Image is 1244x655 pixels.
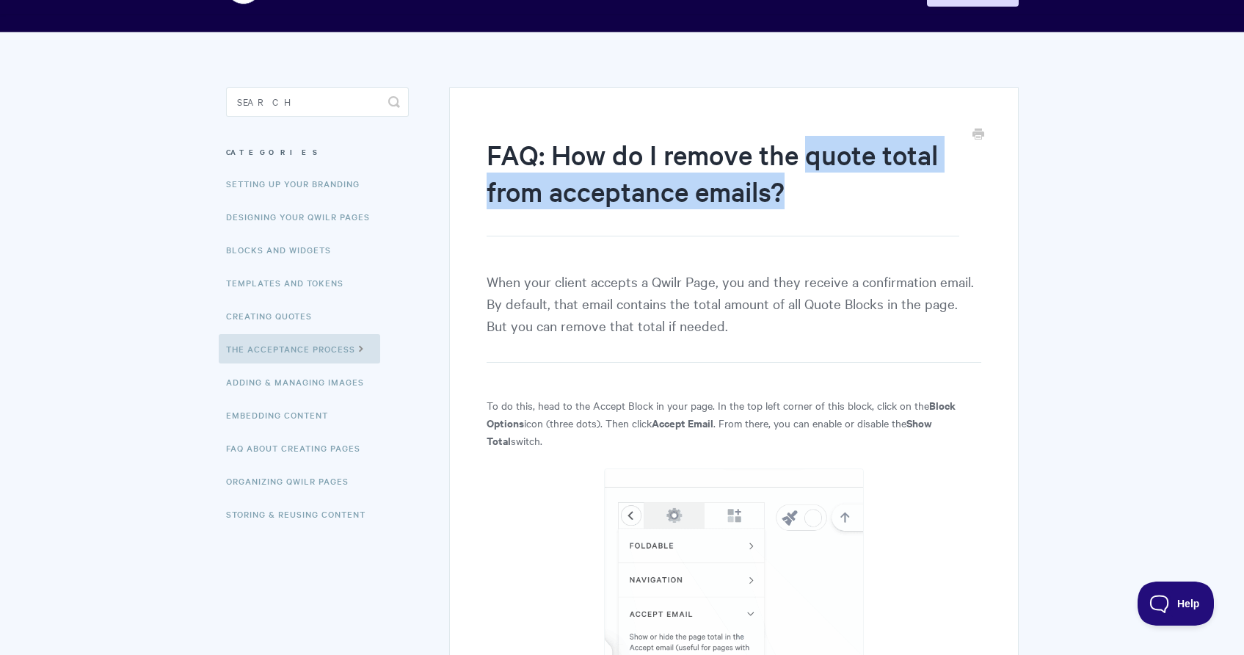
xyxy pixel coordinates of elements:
a: Setting up your Branding [226,169,371,198]
a: Blocks and Widgets [226,235,342,264]
a: Adding & Managing Images [226,367,375,397]
h1: FAQ: How do I remove the quote total from acceptance emails? [487,136,959,236]
strong: Accept Email [652,415,713,430]
p: To do this, head to the Accept Block in your page. In the top left corner of this block, click on... [487,397,981,449]
a: The Acceptance Process [219,334,380,363]
p: When your client accepts a Qwilr Page, you and they receive a confirmation email. By default, tha... [487,270,981,363]
strong: Block Options [487,397,956,430]
h3: Categories [226,139,409,165]
iframe: Toggle Customer Support [1138,582,1215,626]
a: FAQ About Creating Pages [226,433,371,463]
a: Templates and Tokens [226,268,354,297]
a: Creating Quotes [226,301,323,330]
a: Storing & Reusing Content [226,499,377,529]
a: Designing Your Qwilr Pages [226,202,381,231]
input: Search [226,87,409,117]
a: Organizing Qwilr Pages [226,466,360,496]
a: Print this Article [972,127,984,143]
a: Embedding Content [226,400,339,430]
strong: Show Total [487,415,932,448]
